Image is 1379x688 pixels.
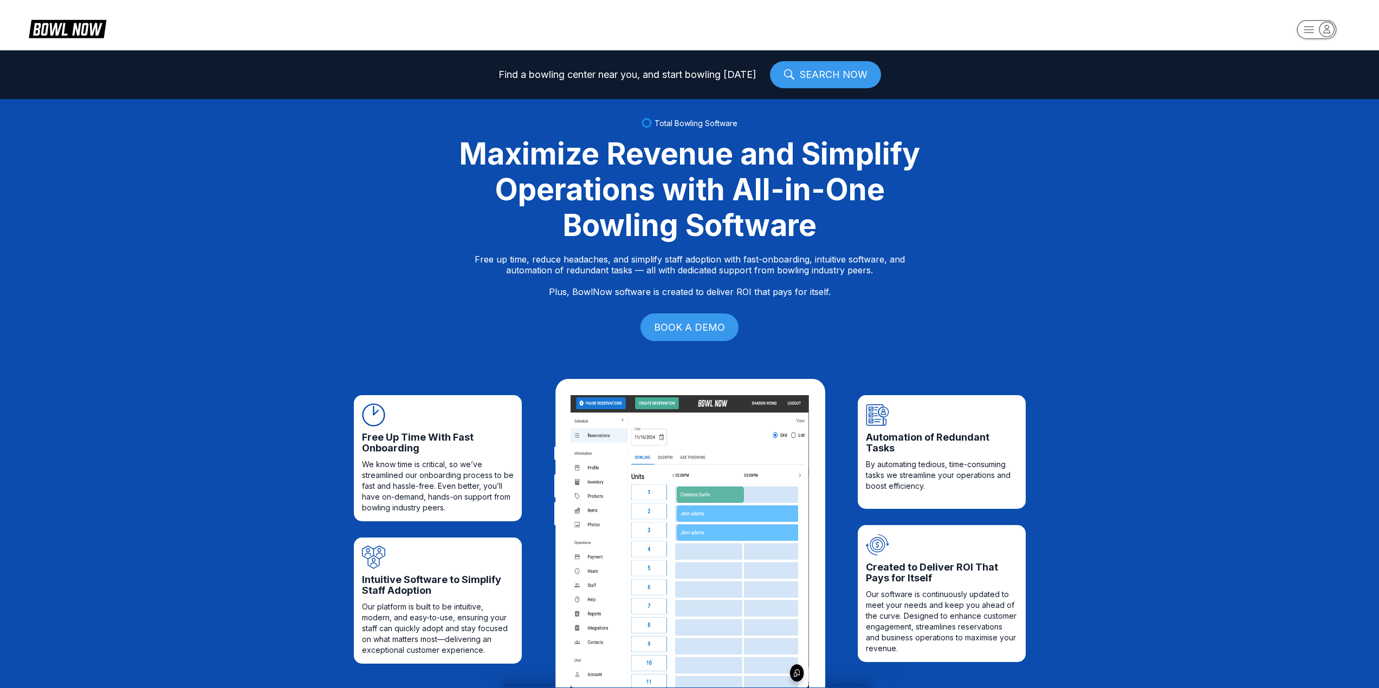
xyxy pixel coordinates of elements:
span: By automating tedious, time-consuming tasks we streamline your operations and boost efficiency. [866,459,1018,492]
span: Total Bowling Software [655,119,737,128]
span: We know time is critical, so we’ve streamlined our onboarding process to be fast and hassle-free.... [362,459,514,513]
span: Our platform is built to be intuitive, modern, and easy-to-use, ensuring your staff can quickly a... [362,601,514,656]
span: Intuitive Software to Simplify Staff Adoption [362,574,514,596]
a: BOOK A DEMO [640,313,739,341]
span: Find a bowling center near you, and start bowling [DATE] [498,69,756,80]
span: Automation of Redundant Tasks [866,432,1018,454]
img: gif_ipad_frame.png [554,379,825,687]
a: SEARCH NOW [770,61,881,88]
img: cimg.png [571,395,809,687]
p: Free up time, reduce headaches, and simplify staff adoption with fast-onboarding, intuitive softw... [475,254,905,297]
span: Created to Deliver ROI That Pays for Itself [866,562,1018,584]
div: Maximize Revenue and Simplify Operations with All-in-One Bowling Software [446,136,934,243]
span: Free Up Time With Fast Onboarding [362,432,514,454]
span: Our software is continuously updated to meet your needs and keep you ahead of the curve. Designed... [866,589,1018,654]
